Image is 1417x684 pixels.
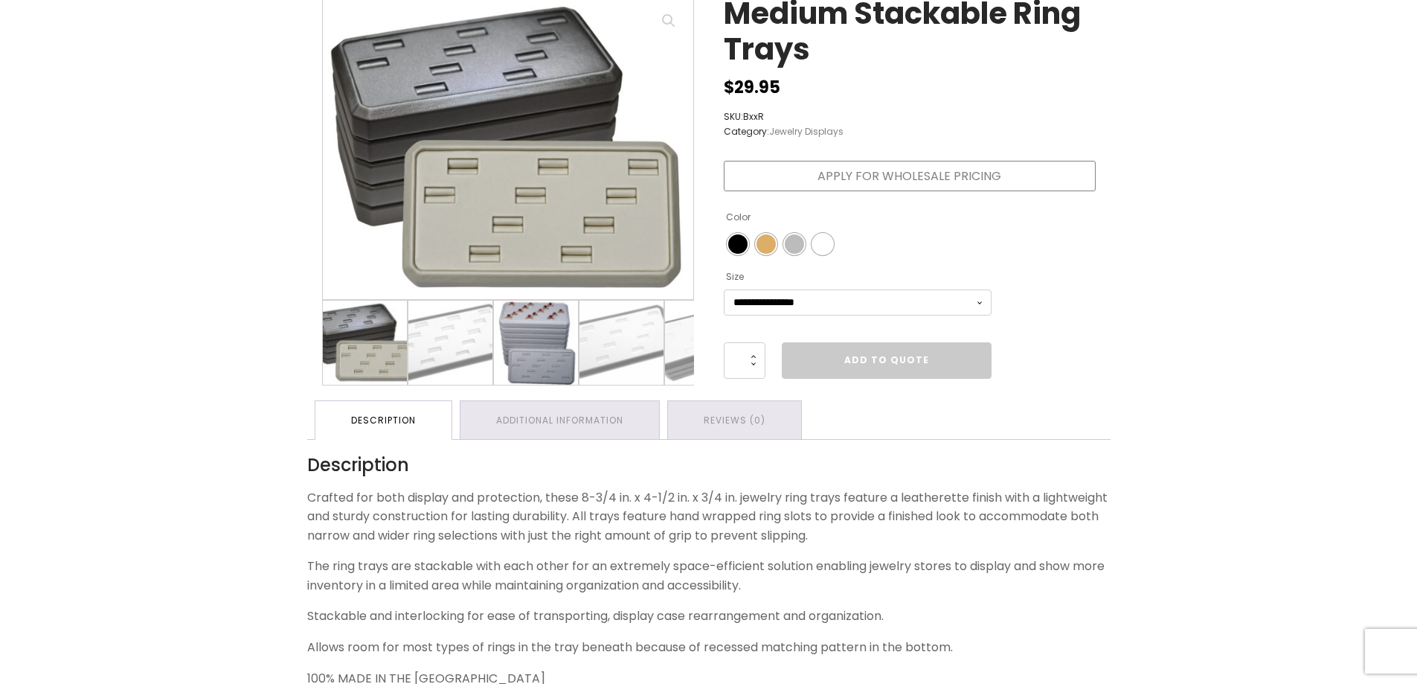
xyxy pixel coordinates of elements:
p: Allows room for most types of rings in the tray beneath because of recessed matching pattern in t... [307,638,1111,657]
label: Color [726,205,751,229]
p: The ring trays are stackable with each other for an extremely space-efficient solution enabling j... [307,557,1111,595]
h2: Description [307,455,1111,476]
a: Additional information [460,401,659,439]
img: Stackable jewelry presentation tray with a leatherette finish, featuring ten compartments for rin... [323,301,407,385]
li: Palladium [783,233,806,255]
a: Reviews (0) [668,401,801,439]
img: Stackable jewelry presentation tray with a black/white leatherette finish, featuring fourteen com... [408,301,492,385]
a: Jewelry Displays [769,125,844,138]
li: Moon Glow [755,233,777,255]
span: Category: [724,124,844,138]
img: Stackable jewelry presentation tray with a black/white leatherette finish, featuring ten compartm... [579,301,663,385]
p: Crafted for both display and protection, these 8-3/4 in. x 4-1/2 in. x 3/4 in. jewelry ring trays... [307,488,1111,546]
li: Black Vienna/White Vienna [727,233,749,255]
ul: Color [724,230,992,258]
input: Product quantity [724,342,765,378]
span: SKU: [724,109,844,124]
a: Apply for Wholesale Pricing [724,161,1096,192]
label: Size [726,265,744,289]
li: White Vienna [812,233,834,255]
span: BxxR [743,110,764,123]
p: Stackable and interlocking for ease of transporting, display case rearrangement and organization. [307,607,1111,626]
bdi: 29.95 [724,76,780,99]
a: Description [315,401,452,439]
a: View full-screen image gallery [655,7,682,34]
img: Stackable jewelry presentation tray with a leatherette finish, featuring ten compartments for rin... [665,301,749,385]
span: $ [724,76,734,99]
img: Stackable jewelry presentation tray with a white leatherette finish, featuring fourteen compartme... [494,301,578,385]
a: Add to Quote [782,342,992,378]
